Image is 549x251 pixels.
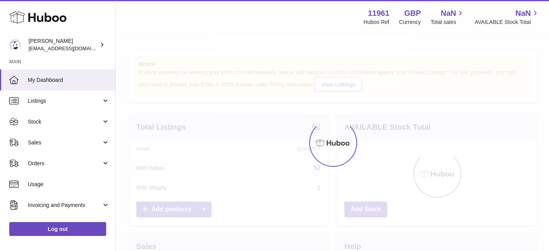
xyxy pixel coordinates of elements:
strong: GBP [404,8,421,19]
span: NaN [441,8,456,19]
span: Sales [28,139,102,146]
div: Huboo Ref [364,19,390,26]
a: Log out [9,222,106,236]
a: NaN AVAILABLE Stock Total [474,8,540,26]
div: Currency [399,19,421,26]
div: [PERSON_NAME] [29,37,98,52]
span: My Dashboard [28,76,110,84]
span: NaN [515,8,531,19]
span: Invoicing and Payments [28,202,102,209]
strong: 11961 [368,8,390,19]
span: Stock [28,118,102,126]
span: Total sales [430,19,465,26]
span: AVAILABLE Stock Total [474,19,540,26]
a: NaN Total sales [430,8,465,26]
span: [EMAIL_ADDRESS][DOMAIN_NAME] [29,45,114,51]
span: Orders [28,160,102,167]
img: internalAdmin-11961@internal.huboo.com [9,39,21,51]
span: Listings [28,97,102,105]
span: Usage [28,181,110,188]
